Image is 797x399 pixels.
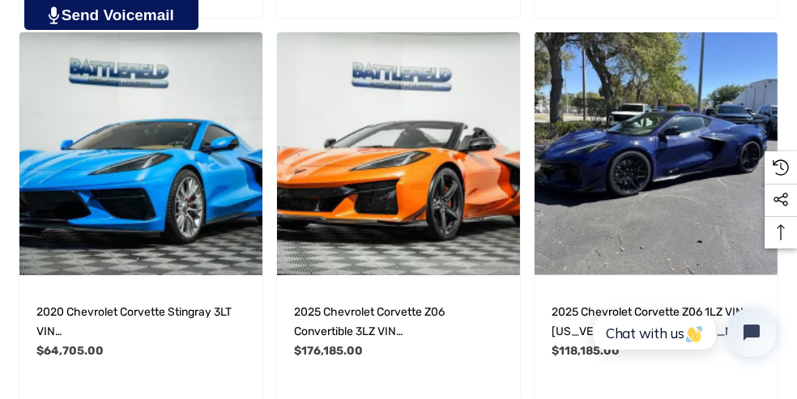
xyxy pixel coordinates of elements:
a: 2020 Chevrolet Corvette Stingray 3LT VIN 1G1Y82D49L5119010,$64,705.00 [36,303,245,342]
span: $64,705.00 [36,344,104,358]
span: $176,185.00 [294,344,363,358]
span: 2020 Chevrolet Corvette Stingray 3LT VIN [US_VEHICLE_IDENTIFICATION_NUMBER] [36,305,242,377]
svg: Top [765,224,797,240]
iframe: Tidio Chat [576,295,790,371]
span: 2025 Chevrolet Corvette Z06 1LZ VIN [US_VEHICLE_IDENTIFICATION_NUMBER] [552,305,757,358]
svg: Social Media [773,192,789,208]
img: For Sale 2025 Chevrolet Corvette Z06 1LZ VIN 1G1YD2D31S5604582 [535,32,778,275]
img: PjwhLS0gR2VuZXJhdG9yOiBHcmF2aXQuaW8gLS0+PHN2ZyB4bWxucz0iaHR0cDovL3d3dy53My5vcmcvMjAwMC9zdmciIHhtb... [49,6,59,24]
a: 2025 Chevrolet Corvette Z06 1LZ VIN 1G1YD2D31S5604582,$118,185.00 [535,32,778,275]
a: 2020 Chevrolet Corvette Stingray 3LT VIN 1G1Y82D49L5119010,$64,705.00 [19,32,262,275]
span: $118,185.00 [552,344,620,358]
a: 2025 Chevrolet Corvette Z06 1LZ VIN 1G1YD2D31S5604582,$118,185.00 [552,303,761,342]
img: For Sale 2020 Chevrolet Corvette Stingray 3LT VIN 1G1Y82D49L5119010 [19,32,262,275]
span: 2025 Chevrolet Corvette Z06 Convertible 3LZ VIN [US_VEHICLE_IDENTIFICATION_NUMBER] [294,305,500,377]
img: For Sale 2025 Chevrolet Corvette Z06 Convertible 3LZ VIN 1G1YF3D32S5601447 [277,32,520,275]
a: 2025 Chevrolet Corvette Z06 Convertible 3LZ VIN 1G1YF3D32S5601447,$176,185.00 [294,303,503,342]
svg: Recently Viewed [773,159,789,176]
a: 2025 Chevrolet Corvette Z06 Convertible 3LZ VIN 1G1YF3D32S5601447,$176,185.00 [277,32,520,275]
